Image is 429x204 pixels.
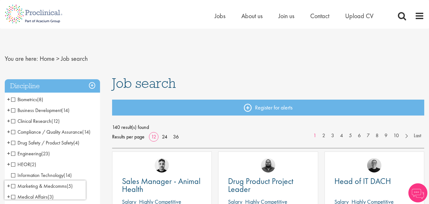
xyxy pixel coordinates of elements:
a: breadcrumb link [40,54,55,63]
span: Clinical Research [11,118,51,124]
a: 7 [364,132,373,139]
img: Emma Pretorious [367,158,381,172]
a: Last [411,132,424,139]
img: Dean Fisher [155,158,169,172]
span: Drug Safety / Product Safety [11,139,73,146]
span: (14) [61,107,70,114]
span: Compliance / Quality Assurance [11,129,82,135]
span: Results per page [112,132,144,142]
h3: Discipline [5,79,100,93]
span: + [7,127,10,137]
span: Job search [112,74,176,92]
a: 24 [160,133,170,140]
a: 5 [346,132,355,139]
span: Head of IT DACH [334,176,391,186]
a: 10 [390,132,402,139]
span: + [7,95,10,104]
span: Biometrics [11,96,37,103]
a: 1 [310,132,319,139]
span: HEOR [11,161,36,168]
span: Engineering [11,150,41,157]
a: 12 [149,133,158,140]
span: Job search [61,54,88,63]
span: Drug Safety / Product Safety [11,139,79,146]
span: Information Technology [11,172,72,179]
a: About us [241,12,263,20]
span: Compliance / Quality Assurance [11,129,90,135]
a: Upload CV [345,12,373,20]
span: Sales Manager - Animal Health [122,176,200,194]
span: Clinical Research [11,118,60,124]
img: Ashley Bennett [261,158,275,172]
span: 140 result(s) found [112,123,424,132]
span: (4) [73,139,79,146]
span: Business Development [11,107,70,114]
a: Jobs [215,12,225,20]
img: Chatbot [408,183,427,202]
a: 2 [319,132,328,139]
span: + [7,138,10,147]
a: 6 [355,132,364,139]
span: (12) [51,118,60,124]
a: 4 [337,132,346,139]
span: Drug Product Project Leader [228,176,293,194]
span: + [7,149,10,158]
span: Information Technology [11,172,64,179]
span: Biometrics [11,96,43,103]
span: (8) [37,96,43,103]
span: > [56,54,59,63]
a: Contact [310,12,329,20]
span: (2) [30,161,36,168]
span: Business Development [11,107,61,114]
span: + [7,159,10,169]
span: + [7,105,10,115]
span: (14) [82,129,90,135]
iframe: reCAPTCHA [4,180,86,200]
span: (23) [41,150,50,157]
a: 36 [171,133,181,140]
a: Register for alerts [112,100,424,116]
a: Sales Manager - Animal Health [122,177,202,193]
a: 3 [328,132,337,139]
a: Drug Product Project Leader [228,177,308,193]
span: + [7,116,10,126]
a: Join us [278,12,294,20]
span: HEOR [11,161,30,168]
span: (14) [64,172,72,179]
span: You are here: [5,54,38,63]
span: Engineering [11,150,50,157]
a: 8 [372,132,382,139]
a: 9 [381,132,391,139]
a: Head of IT DACH [334,177,414,185]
